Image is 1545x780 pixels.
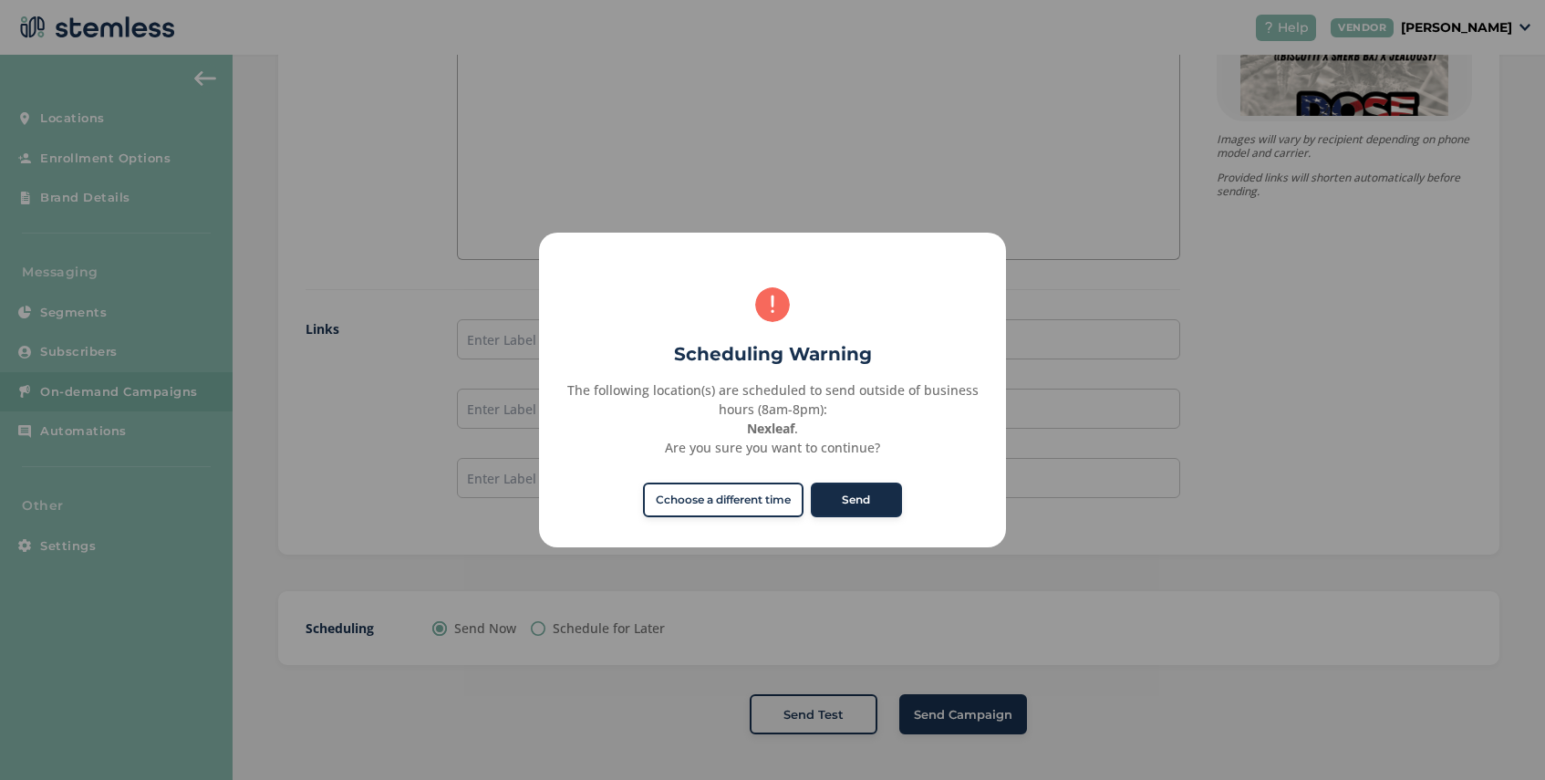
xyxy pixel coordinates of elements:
iframe: Chat Widget [1454,692,1545,780]
button: Cchoose a different time [643,483,804,517]
h2: Scheduling Warning [539,340,1006,368]
button: Send [811,483,902,517]
strong: Nexleaf [747,420,794,437]
div: The following location(s) are scheduled to send outside of business hours (8am-8pm): . Are you su... [559,380,985,457]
